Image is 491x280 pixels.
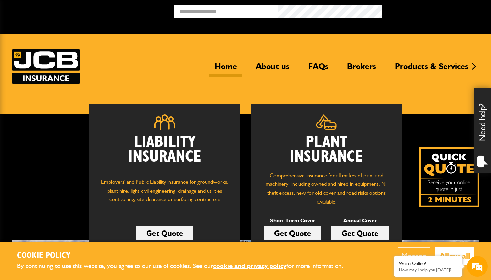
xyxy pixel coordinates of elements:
[399,261,457,266] div: We're Online!
[342,61,381,77] a: Brokers
[261,171,392,206] p: Comprehensive insurance for all makes of plant and machinery, including owned and hired in equipm...
[331,216,389,225] p: Annual Cover
[209,61,242,77] a: Home
[17,261,355,271] p: By continuing to use this website, you agree to our use of cookies. See our for more information.
[435,247,474,265] button: Allow all
[99,135,230,171] h2: Liability Insurance
[264,216,321,225] p: Short Term Cover
[331,226,389,240] a: Get Quote
[419,147,479,207] a: Get your insurance quote isn just 2-minutes
[398,247,430,265] button: Manage
[419,147,479,207] img: Quick Quote
[474,88,491,173] div: Need help?
[99,178,230,210] p: Employers' and Public Liability insurance for groundworks, plant hire, light civil engineering, d...
[399,267,457,272] p: How may I help you today?
[17,251,355,261] h2: Cookie Policy
[12,49,80,84] a: JCB Insurance Services
[303,61,333,77] a: FAQs
[261,135,392,164] h2: Plant Insurance
[12,49,80,84] img: JCB Insurance Services logo
[136,226,193,240] a: Get Quote
[390,61,474,77] a: Products & Services
[251,61,295,77] a: About us
[264,226,321,240] a: Get Quote
[382,5,486,16] button: Broker Login
[213,262,286,270] a: cookie and privacy policy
